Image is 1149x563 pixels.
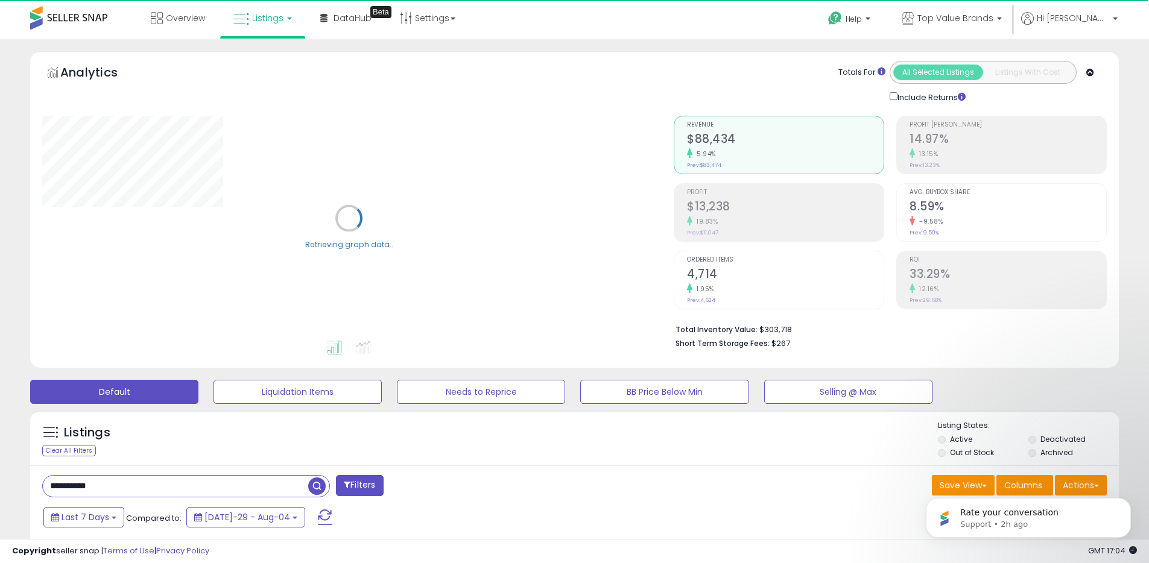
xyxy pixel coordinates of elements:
[1040,447,1073,458] label: Archived
[915,217,943,226] small: -9.58%
[580,380,749,404] button: BB Price Below Min
[687,267,884,283] h2: 4,714
[252,12,283,24] span: Listings
[915,149,938,159] small: 13.15%
[938,420,1119,432] p: Listing States:
[764,380,932,404] button: Selling @ Max
[846,14,862,24] span: Help
[910,267,1106,283] h2: 33.29%
[1040,434,1086,444] label: Deactivated
[12,546,209,557] div: seller snap | |
[62,511,109,523] span: Last 7 Days
[910,162,940,169] small: Prev: 13.23%
[64,424,110,441] h5: Listings
[687,257,884,263] span: Ordered Items
[676,324,758,335] b: Total Inventory Value:
[910,189,1106,196] span: Avg. Buybox Share
[126,512,182,524] span: Compared to:
[910,200,1106,216] h2: 8.59%
[30,380,198,404] button: Default
[983,64,1072,80] button: Listings With Cost
[917,12,993,24] span: Top Value Brands
[336,475,383,496] button: Filters
[204,511,290,523] span: [DATE]-29 - Aug-04
[687,229,718,236] small: Prev: $11,047
[43,507,124,527] button: Last 7 Days
[910,257,1106,263] span: ROI
[12,545,56,556] strong: Copyright
[692,285,714,294] small: 1.95%
[676,321,1098,336] li: $303,718
[186,507,305,527] button: [DATE]-29 - Aug-04
[818,2,882,39] a: Help
[334,12,372,24] span: DataHub
[950,434,972,444] label: Active
[687,122,884,128] span: Revenue
[676,338,770,348] b: Short Term Storage Fees:
[687,162,721,169] small: Prev: $83,474
[166,12,205,24] span: Overview
[838,67,885,78] div: Totals For
[908,473,1149,557] iframe: Intercom notifications message
[687,297,715,304] small: Prev: 4,624
[397,380,565,404] button: Needs to Reprice
[910,297,942,304] small: Prev: 29.68%
[42,445,96,456] div: Clear All Filters
[881,90,980,104] div: Include Returns
[687,200,884,216] h2: $13,238
[687,189,884,196] span: Profit
[305,239,393,250] div: Retrieving graph data..
[103,545,154,556] a: Terms of Use
[687,132,884,148] h2: $88,434
[910,122,1106,128] span: Profit [PERSON_NAME]
[950,447,994,458] label: Out of Stock
[828,11,843,26] i: Get Help
[1021,12,1118,39] a: Hi [PERSON_NAME]
[214,380,382,404] button: Liquidation Items
[692,149,716,159] small: 5.94%
[370,6,391,18] div: Tooltip anchor
[910,229,939,236] small: Prev: 9.50%
[915,285,939,294] small: 12.16%
[692,217,718,226] small: 19.83%
[156,545,209,556] a: Privacy Policy
[893,64,983,80] button: All Selected Listings
[910,132,1106,148] h2: 14.97%
[60,64,141,84] h5: Analytics
[771,338,790,349] span: $267
[1037,12,1109,24] span: Hi [PERSON_NAME]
